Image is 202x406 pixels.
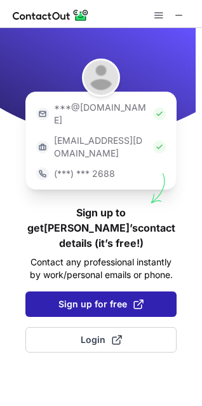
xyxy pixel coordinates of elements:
[36,141,49,153] img: https://contactout.com/extension/app/static/media/login-work-icon.638a5007170bc45168077fde17b29a1...
[153,141,166,153] img: Check Icon
[36,108,49,120] img: https://contactout.com/extension/app/static/media/login-email-icon.f64bce713bb5cd1896fef81aa7b14a...
[13,8,89,23] img: ContactOut v5.3.10
[58,298,144,311] span: Sign up for free
[25,327,177,353] button: Login
[36,167,49,180] img: https://contactout.com/extension/app/static/media/login-phone-icon.bacfcb865e29de816d437549d7f4cb...
[81,333,122,346] span: Login
[25,205,177,251] h1: Sign up to get [PERSON_NAME]’s contact details (it’s free!)
[54,134,148,160] p: [EMAIL_ADDRESS][DOMAIN_NAME]
[153,108,166,120] img: Check Icon
[82,59,120,97] img: John Kalafut
[25,291,177,317] button: Sign up for free
[54,101,148,127] p: ***@[DOMAIN_NAME]
[25,256,177,281] p: Contact any professional instantly by work/personal emails or phone.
